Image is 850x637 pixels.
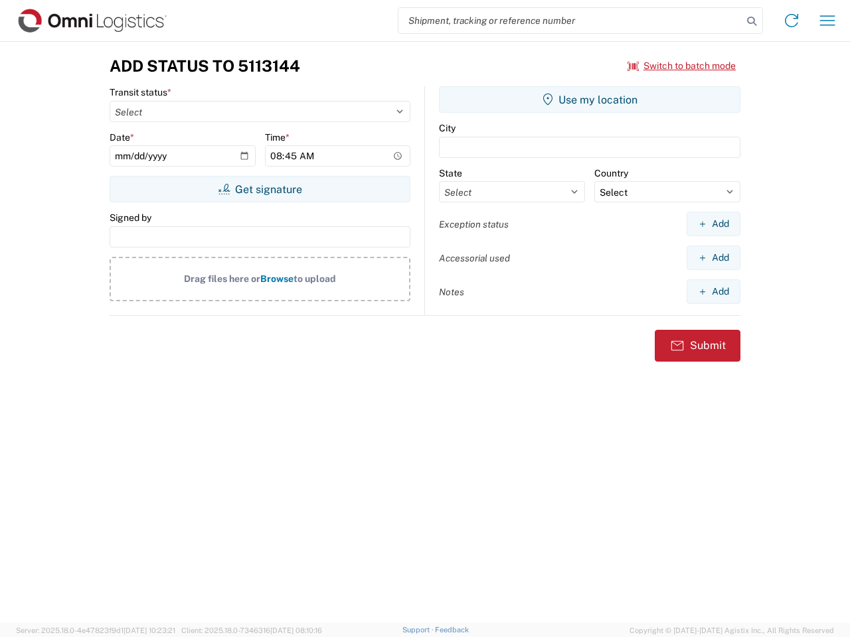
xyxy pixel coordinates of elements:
[687,279,740,304] button: Add
[687,212,740,236] button: Add
[270,626,322,634] span: [DATE] 08:10:16
[265,131,290,143] label: Time
[260,273,294,284] span: Browse
[435,626,469,634] a: Feedback
[181,626,322,634] span: Client: 2025.18.0-7346316
[628,55,736,77] button: Switch to batch mode
[110,131,134,143] label: Date
[110,212,151,224] label: Signed by
[110,86,171,98] label: Transit status
[402,626,436,634] a: Support
[439,86,740,113] button: Use my location
[184,273,260,284] span: Drag files here or
[439,122,456,134] label: City
[294,273,336,284] span: to upload
[630,624,834,636] span: Copyright © [DATE]-[DATE] Agistix Inc., All Rights Reserved
[439,286,464,298] label: Notes
[594,167,628,179] label: Country
[124,626,175,634] span: [DATE] 10:23:21
[439,167,462,179] label: State
[687,246,740,270] button: Add
[655,330,740,362] button: Submit
[439,218,509,230] label: Exception status
[110,176,410,202] button: Get signature
[398,8,742,33] input: Shipment, tracking or reference number
[439,252,510,264] label: Accessorial used
[110,56,300,76] h3: Add Status to 5113144
[16,626,175,634] span: Server: 2025.18.0-4e47823f9d1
